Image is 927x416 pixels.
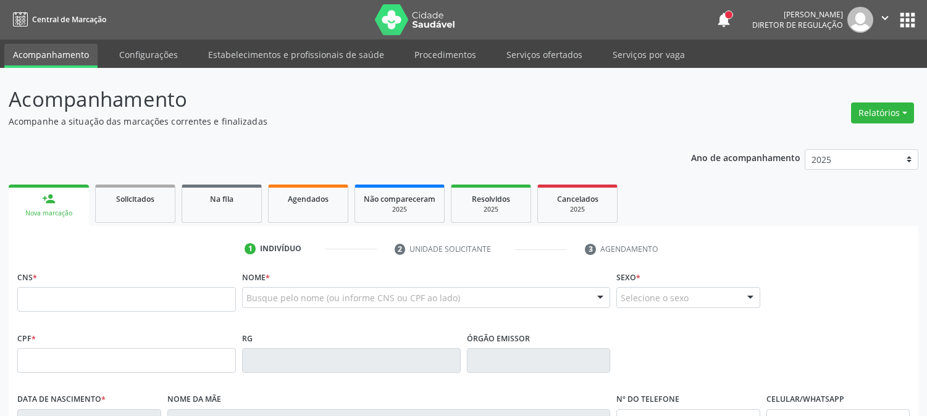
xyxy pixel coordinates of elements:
[873,7,897,33] button: 
[242,268,270,287] label: Nome
[17,329,36,348] label: CPF
[245,243,256,254] div: 1
[116,194,154,204] span: Solicitados
[752,20,843,30] span: Diretor de regulação
[557,194,598,204] span: Cancelados
[364,194,435,204] span: Não compareceram
[364,205,435,214] div: 2025
[32,14,106,25] span: Central de Marcação
[766,390,844,409] label: Celular/WhatsApp
[246,291,460,304] span: Busque pelo nome (ou informe CNS ou CPF ao lado)
[210,194,233,204] span: Na fila
[616,268,640,287] label: Sexo
[621,291,689,304] span: Selecione o sexo
[288,194,329,204] span: Agendados
[111,44,187,65] a: Configurações
[9,84,645,115] p: Acompanhamento
[167,390,221,409] label: Nome da mãe
[460,205,522,214] div: 2025
[472,194,510,204] span: Resolvidos
[847,7,873,33] img: img
[17,209,80,218] div: Nova marcação
[897,9,918,31] button: apps
[715,11,732,28] button: notifications
[17,390,106,409] label: Data de nascimento
[42,192,56,206] div: person_add
[467,329,530,348] label: Órgão emissor
[691,149,800,165] p: Ano de acompanhamento
[406,44,485,65] a: Procedimentos
[199,44,393,65] a: Estabelecimentos e profissionais de saúde
[242,329,253,348] label: RG
[9,115,645,128] p: Acompanhe a situação das marcações correntes e finalizadas
[9,9,106,30] a: Central de Marcação
[616,390,679,409] label: Nº do Telefone
[878,11,892,25] i: 
[752,9,843,20] div: [PERSON_NAME]
[851,102,914,123] button: Relatórios
[604,44,694,65] a: Serviços por vaga
[547,205,608,214] div: 2025
[4,44,98,68] a: Acompanhamento
[260,243,301,254] div: Indivíduo
[498,44,591,65] a: Serviços ofertados
[17,268,37,287] label: CNS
